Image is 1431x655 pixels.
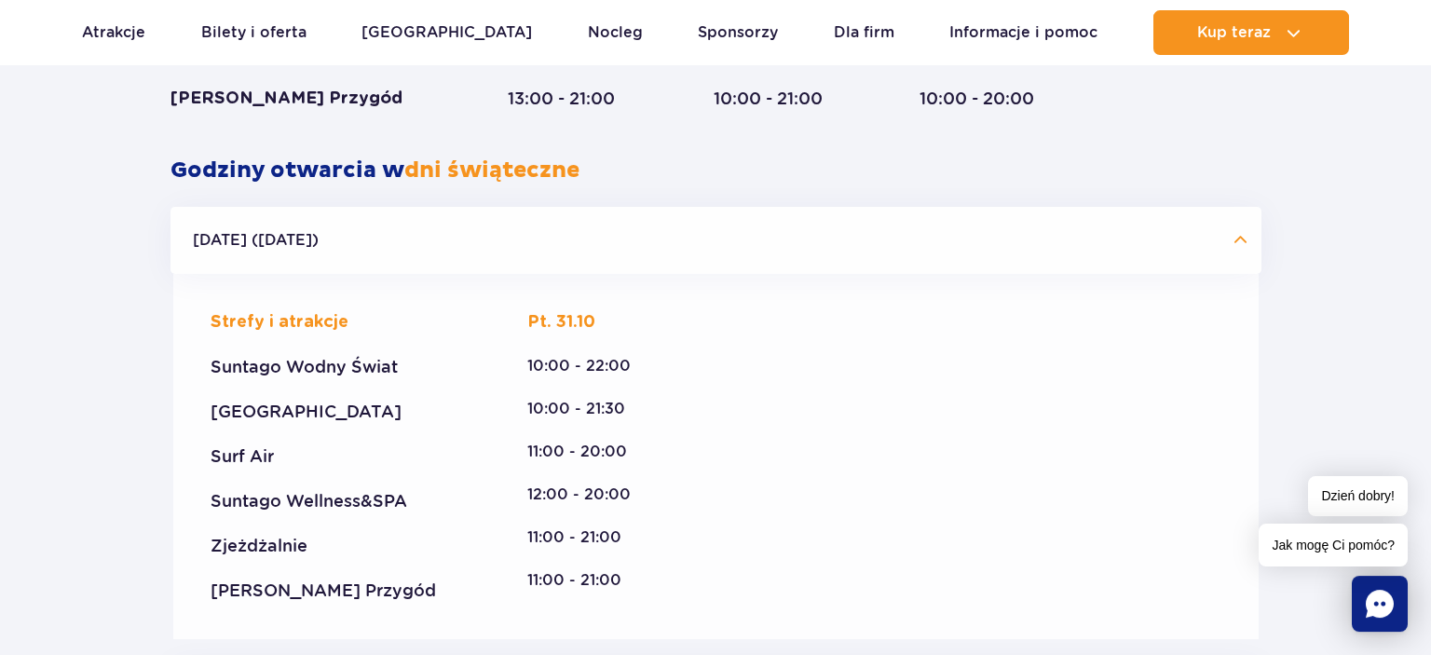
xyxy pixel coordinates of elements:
[404,157,579,184] span: dni świąteczne
[170,157,1261,184] h2: Godziny otwarcia w
[1259,524,1408,566] span: Jak mogę Ci pomóc?
[82,10,145,55] a: Atrakcje
[211,535,462,557] div: Zjeżdżalnie
[211,311,462,334] div: Strefy i atrakcje
[1352,576,1408,632] div: Chat
[949,10,1097,55] a: Informacje i pomoc
[588,10,643,55] a: Nocleg
[1308,476,1408,516] span: Dzień dobry!
[527,570,652,591] div: 11:00 - 21:00
[170,88,436,110] div: [PERSON_NAME] Przygód
[920,88,1056,110] div: 10:00 - 20:00
[211,445,462,468] div: Surf Air
[834,10,894,55] a: Dla firm
[527,442,652,462] div: 11:00 - 20:00
[361,10,532,55] a: [GEOGRAPHIC_DATA]
[170,207,1261,274] button: [DATE] ([DATE])
[508,88,642,110] div: 13:00 - 21:00
[1197,24,1271,41] span: Kup teraz
[527,311,652,334] div: Pt. 31.10
[1153,10,1349,55] button: Kup teraz
[211,490,462,512] div: Suntago Wellness&SPA
[211,401,462,423] div: [GEOGRAPHIC_DATA]
[201,10,307,55] a: Bilety i oferta
[698,10,778,55] a: Sponsorzy
[211,580,462,602] div: [PERSON_NAME] Przygód
[527,484,652,505] div: 12:00 - 20:00
[714,88,848,110] div: 10:00 - 21:00
[211,356,462,378] div: Suntago Wodny Świat
[527,356,652,376] div: 10:00 - 22:00
[527,527,652,548] div: 11:00 - 21:00
[527,399,652,419] div: 10:00 - 21:30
